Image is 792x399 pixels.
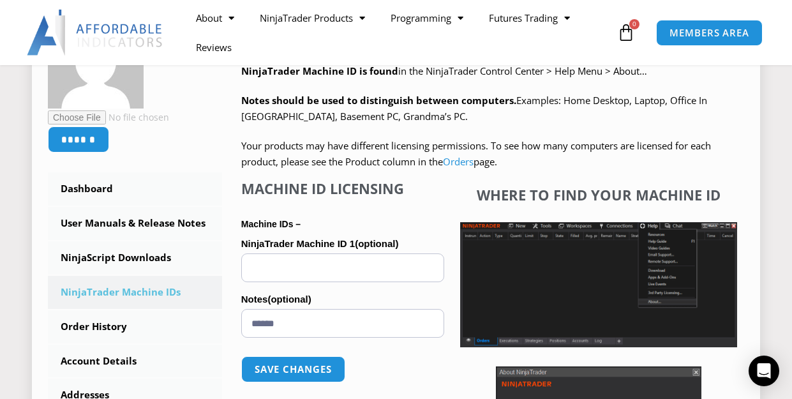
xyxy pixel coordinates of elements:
[267,294,311,305] span: (optional)
[241,139,711,169] span: Your products may have different licensing permissions. To see how many computers are licensed fo...
[48,207,222,240] a: User Manuals & Release Notes
[476,3,583,33] a: Futures Trading
[183,3,614,62] nav: Menu
[241,94,516,107] strong: Notes should be used to distinguish between computers.
[183,3,247,33] a: About
[27,10,164,56] img: LogoAI | Affordable Indicators – NinjaTrader
[241,356,345,382] button: Save changes
[48,310,222,343] a: Order History
[460,186,737,203] h4: Where to find your Machine ID
[598,14,654,51] a: 0
[355,238,398,249] span: (optional)
[241,219,301,229] strong: Machine IDs –
[460,222,737,347] img: Screenshot 2025-01-17 1155544 | Affordable Indicators – NinjaTrader
[241,94,707,123] span: Examples: Home Desktop, Laptop, Office In [GEOGRAPHIC_DATA], Basement PC, Grandma’s PC.
[48,172,222,206] a: Dashboard
[629,19,639,29] span: 0
[378,3,476,33] a: Programming
[241,234,444,253] label: NinjaTrader Machine ID 1
[241,290,444,309] label: Notes
[669,28,749,38] span: MEMBERS AREA
[183,33,244,62] a: Reviews
[48,241,222,275] a: NinjaScript Downloads
[48,345,222,378] a: Account Details
[247,3,378,33] a: NinjaTrader Products
[749,356,779,386] div: Open Intercom Messenger
[48,276,222,309] a: NinjaTrader Machine IDs
[656,20,763,46] a: MEMBERS AREA
[443,155,474,168] a: Orders
[241,180,444,197] h4: Machine ID Licensing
